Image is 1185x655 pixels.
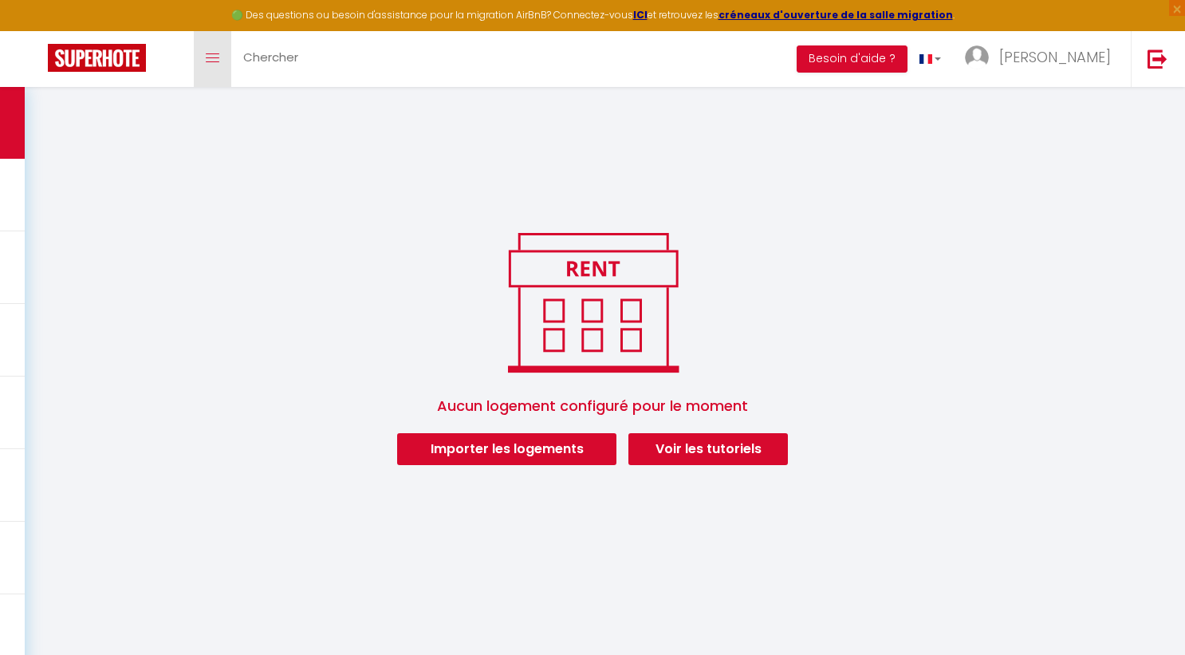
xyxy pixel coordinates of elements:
img: ... [965,45,989,69]
a: Voir les tutoriels [628,433,788,465]
span: Aucun logement configuré pour le moment [19,379,1166,433]
button: Importer les logements [397,433,616,465]
span: [PERSON_NAME] [999,47,1111,67]
img: Super Booking [48,44,146,72]
a: ICI [633,8,648,22]
button: Ouvrir le widget de chat LiveChat [13,6,61,54]
img: rent.png [491,226,695,379]
button: Besoin d'aide ? [797,45,907,73]
a: ... [PERSON_NAME] [953,31,1131,87]
a: créneaux d'ouverture de la salle migration [718,8,953,22]
a: Chercher [231,31,310,87]
span: Chercher [243,49,298,65]
img: logout [1148,49,1167,69]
